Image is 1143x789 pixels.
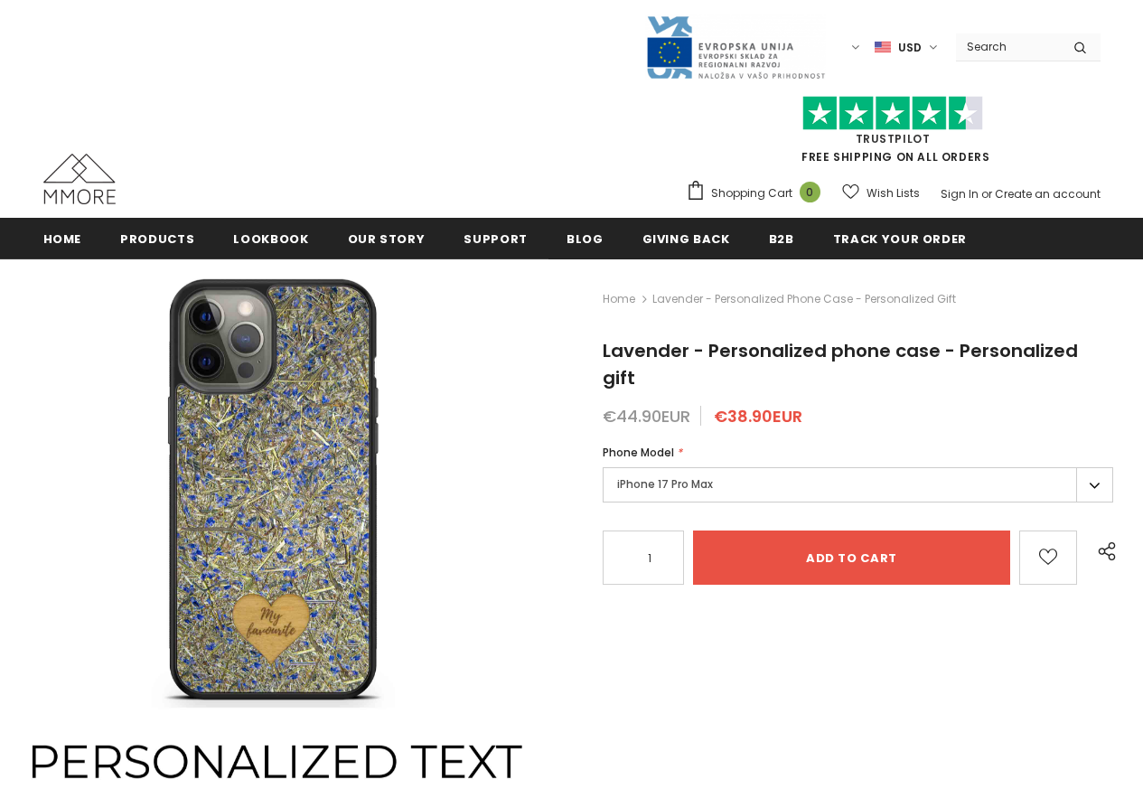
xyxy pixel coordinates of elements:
[981,186,992,202] span: or
[233,218,308,258] a: Lookbook
[348,230,426,248] span: Our Story
[642,230,730,248] span: Giving back
[652,288,956,310] span: Lavender - Personalized phone case - Personalized gift
[956,33,1060,60] input: Search Site
[120,230,194,248] span: Products
[769,218,794,258] a: B2B
[693,531,1010,585] input: Add to cart
[833,230,967,248] span: Track your order
[686,104,1101,164] span: FREE SHIPPING ON ALL ORDERS
[603,405,690,427] span: €44.90EUR
[645,39,826,54] a: Javni Razpis
[43,218,82,258] a: Home
[867,184,920,202] span: Wish Lists
[43,230,82,248] span: Home
[800,182,820,202] span: 0
[898,39,922,57] span: USD
[941,186,979,202] a: Sign In
[603,445,674,460] span: Phone Model
[603,338,1078,390] span: Lavender - Personalized phone case - Personalized gift
[769,230,794,248] span: B2B
[856,131,931,146] a: Trustpilot
[833,218,967,258] a: Track your order
[995,186,1101,202] a: Create an account
[714,405,802,427] span: €38.90EUR
[464,218,528,258] a: support
[567,230,604,248] span: Blog
[645,14,826,80] img: Javni Razpis
[842,177,920,209] a: Wish Lists
[642,218,730,258] a: Giving back
[603,288,635,310] a: Home
[464,230,528,248] span: support
[711,184,792,202] span: Shopping Cart
[120,218,194,258] a: Products
[233,230,308,248] span: Lookbook
[686,180,829,207] a: Shopping Cart 0
[43,154,116,204] img: MMORE Cases
[603,467,1113,503] label: iPhone 17 Pro Max
[802,96,983,131] img: Trust Pilot Stars
[875,40,891,55] img: USD
[567,218,604,258] a: Blog
[348,218,426,258] a: Our Story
